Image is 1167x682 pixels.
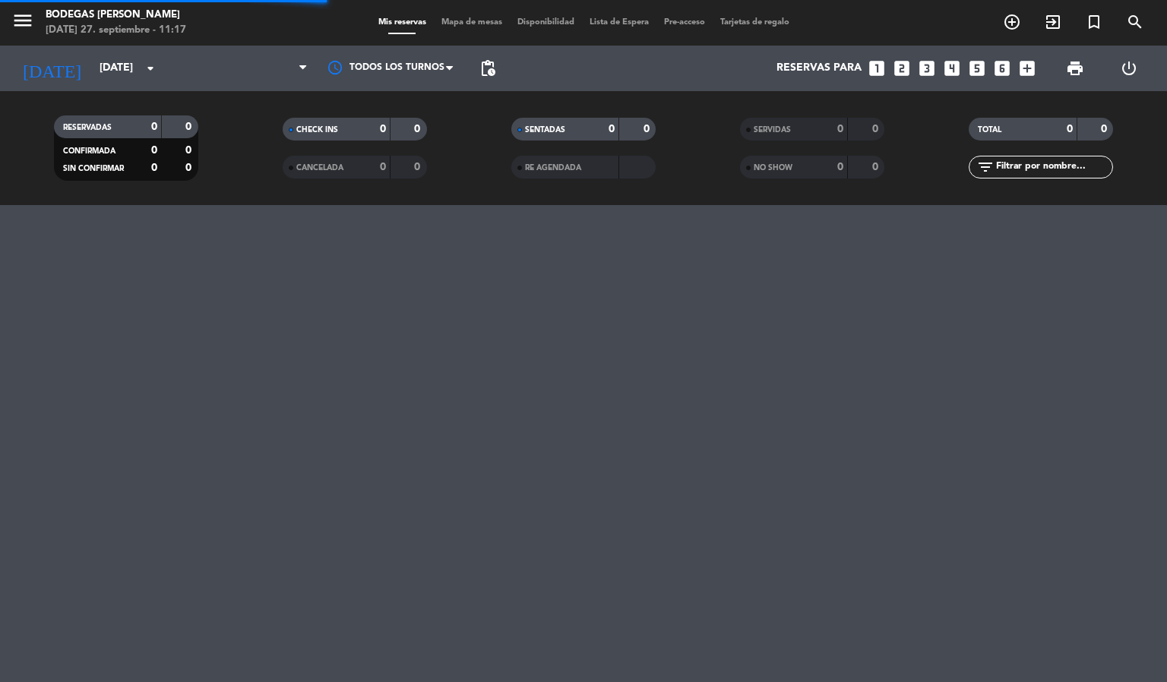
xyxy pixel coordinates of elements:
[1067,124,1073,134] strong: 0
[151,163,157,173] strong: 0
[380,162,386,172] strong: 0
[414,162,423,172] strong: 0
[11,9,34,32] i: menu
[479,59,497,77] span: pending_actions
[892,58,912,78] i: looks_two
[1102,46,1156,91] div: LOG OUT
[1101,124,1110,134] strong: 0
[1066,59,1084,77] span: print
[380,124,386,134] strong: 0
[978,126,1001,134] span: TOTAL
[942,58,962,78] i: looks_4
[151,145,157,156] strong: 0
[837,124,843,134] strong: 0
[510,18,582,27] span: Disponibilidad
[967,58,987,78] i: looks_5
[872,124,881,134] strong: 0
[414,124,423,134] strong: 0
[1003,13,1021,31] i: add_circle_outline
[837,162,843,172] strong: 0
[776,62,862,74] span: Reservas para
[371,18,434,27] span: Mis reservas
[713,18,797,27] span: Tarjetas de regalo
[525,126,565,134] span: SENTADAS
[754,126,791,134] span: SERVIDAS
[525,164,581,172] span: RE AGENDADA
[995,159,1112,175] input: Filtrar por nombre...
[63,124,112,131] span: RESERVADAS
[434,18,510,27] span: Mapa de mesas
[63,147,115,155] span: CONFIRMADA
[185,145,194,156] strong: 0
[754,164,792,172] span: NO SHOW
[151,122,157,132] strong: 0
[644,124,653,134] strong: 0
[582,18,656,27] span: Lista de Espera
[1044,13,1062,31] i: exit_to_app
[1017,58,1037,78] i: add_box
[185,163,194,173] strong: 0
[46,23,186,38] div: [DATE] 27. septiembre - 11:17
[11,52,92,85] i: [DATE]
[63,165,124,172] span: SIN CONFIRMAR
[976,158,995,176] i: filter_list
[1085,13,1103,31] i: turned_in_not
[296,164,343,172] span: CANCELADA
[141,59,160,77] i: arrow_drop_down
[917,58,937,78] i: looks_3
[656,18,713,27] span: Pre-acceso
[1126,13,1144,31] i: search
[185,122,194,132] strong: 0
[11,9,34,37] button: menu
[992,58,1012,78] i: looks_6
[296,126,338,134] span: CHECK INS
[46,8,186,23] div: Bodegas [PERSON_NAME]
[1120,59,1138,77] i: power_settings_new
[609,124,615,134] strong: 0
[872,162,881,172] strong: 0
[867,58,887,78] i: looks_one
